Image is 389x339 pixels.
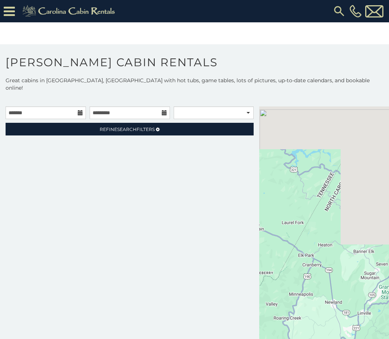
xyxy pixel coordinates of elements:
span: Search [117,127,136,132]
img: search-regular.svg [332,4,346,18]
span: Refine Filters [100,127,155,132]
a: [PHONE_NUMBER] [348,5,363,17]
img: Khaki-logo.png [19,4,121,19]
a: RefineSearchFilters [6,123,254,135]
